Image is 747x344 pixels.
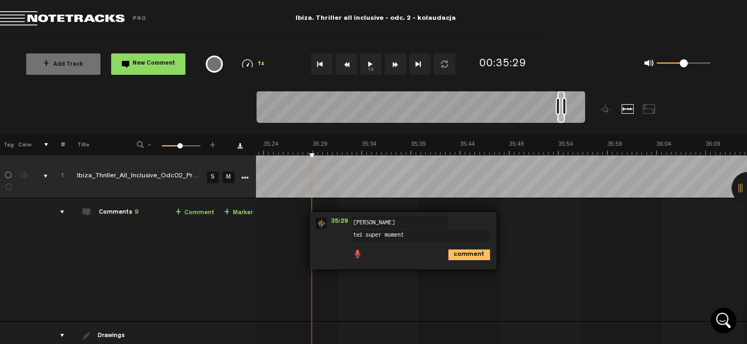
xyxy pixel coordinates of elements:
[242,59,253,68] img: speedometer.svg
[208,140,217,146] span: +
[360,53,382,75] button: 1x
[230,59,277,68] div: 1x
[26,53,100,75] button: +Add Track
[133,61,175,67] span: New Comment
[448,249,457,258] span: comment
[326,218,352,229] span: 35:29
[257,61,264,67] span: 1x
[49,134,65,155] th: #
[111,53,185,75] button: New Comment
[98,332,127,341] div: Drawings
[43,62,83,68] span: Add Track
[311,53,332,75] button: Go to beginning
[77,171,216,182] div: Click to edit the title
[409,53,431,75] button: Go to end
[237,143,243,148] a: Download comments
[175,207,214,219] a: Comment
[385,53,406,75] button: Fast Forward
[316,218,326,229] img: star-track.png
[50,171,66,182] div: Click to change the order number
[135,209,138,216] span: 9
[16,134,32,155] th: Color
[99,208,138,217] div: Comments
[50,330,66,341] div: drawings
[223,171,235,183] a: M
[48,198,65,322] td: comments
[224,208,230,217] span: +
[479,57,526,72] div: 00:35:29
[711,308,736,333] div: Open Intercom Messenger
[175,208,181,217] span: +
[145,140,154,146] span: -
[207,171,219,183] a: S
[50,207,66,217] div: comments
[336,53,357,75] button: Rewind
[65,155,204,198] td: Click to edit the title Ibiza_Thriller_All_Inclusive_Odc02_Prev_V2
[206,56,223,73] div: {{ tooltip_message }}
[224,207,253,219] a: Marker
[239,172,250,182] a: More
[48,155,65,198] td: Click to change the order number 1
[448,249,490,260] i: comment
[434,53,455,75] button: Loop
[352,216,448,229] input: Enter your name
[65,134,122,155] th: Title
[32,155,48,198] td: comments, stamps & drawings
[15,155,32,198] td: Change the color of the waveform
[33,171,50,182] div: comments, stamps & drawings
[17,171,33,181] div: Change the color of the waveform
[43,60,49,68] span: +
